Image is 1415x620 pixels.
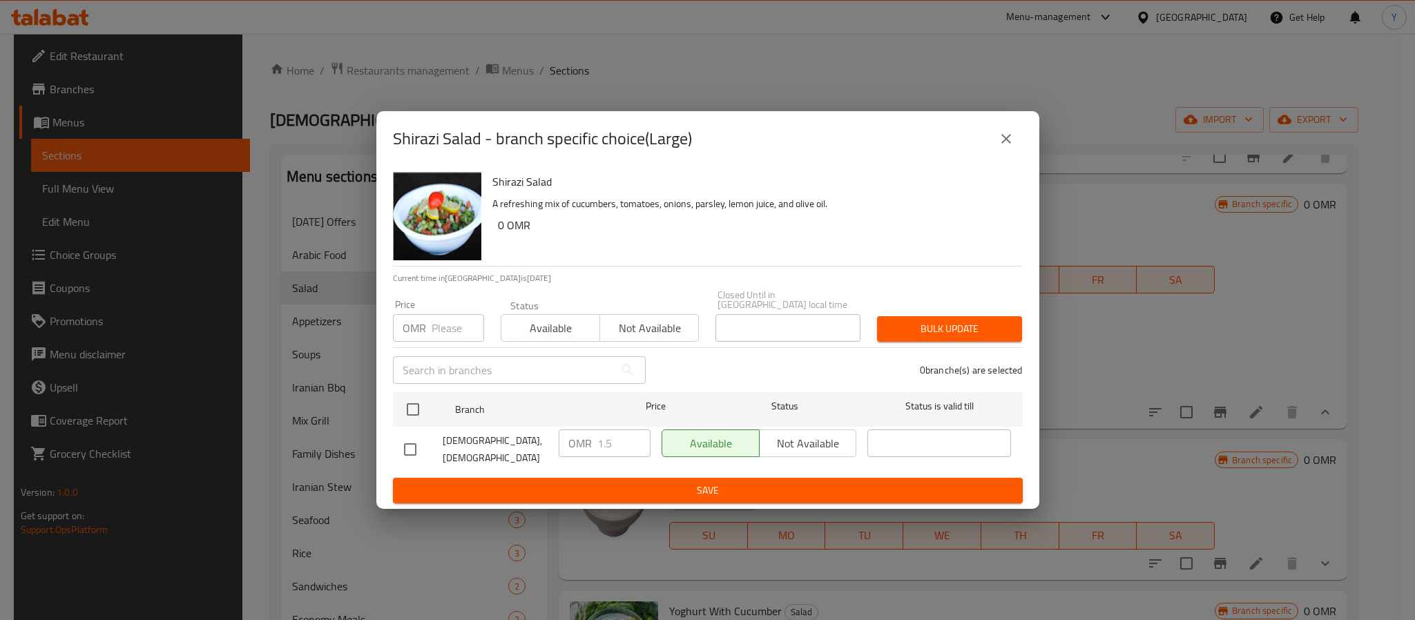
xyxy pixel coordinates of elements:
button: Not available [599,314,699,342]
span: Status [713,398,856,415]
p: 0 branche(s) are selected [920,363,1023,377]
h2: Shirazi Salad - branch specific choice(Large) [393,128,692,150]
p: Current time in [GEOGRAPHIC_DATA] is [DATE] [393,272,1023,284]
h6: Shirazi Salad [492,172,1012,191]
p: A refreshing mix of cucumbers, tomatoes, onions, parsley, lemon juice, and olive oil. [492,195,1012,213]
button: Save [393,478,1023,503]
img: Shirazi Salad [393,172,481,260]
p: OMR [568,435,592,452]
h6: 0 OMR [498,215,1012,235]
input: Search in branches [393,356,614,384]
span: Status is valid till [867,398,1011,415]
span: [DEMOGRAPHIC_DATA], [DEMOGRAPHIC_DATA] [443,432,548,467]
span: Bulk update [888,320,1011,338]
span: Save [404,482,1012,499]
input: Please enter price [597,429,651,457]
span: Available [507,318,595,338]
button: Bulk update [877,316,1022,342]
input: Please enter price [432,314,484,342]
span: Branch [455,401,599,418]
button: Available [501,314,600,342]
span: Not available [606,318,693,338]
button: close [990,122,1023,155]
p: OMR [403,320,426,336]
span: Price [610,398,702,415]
